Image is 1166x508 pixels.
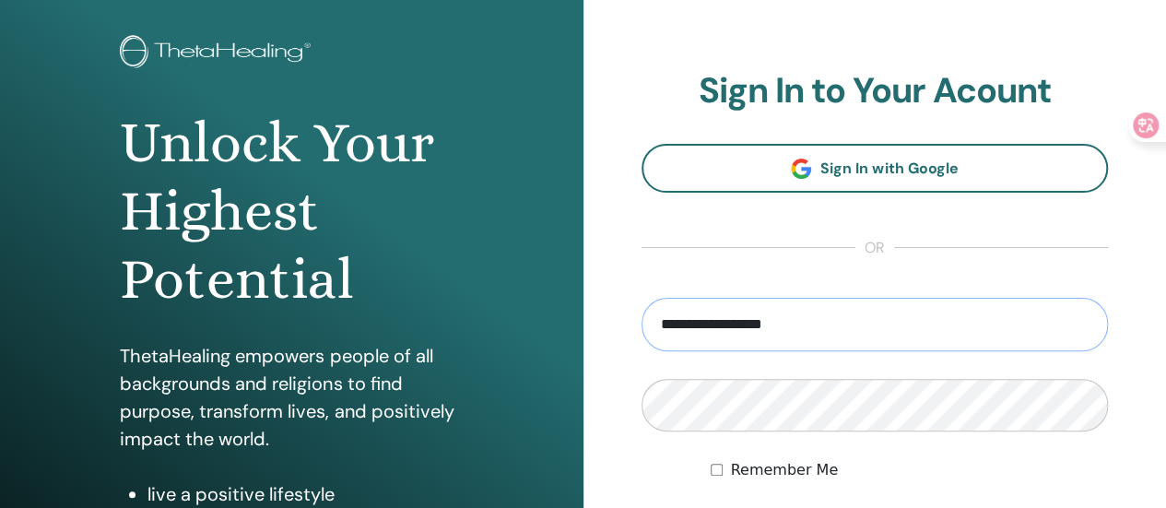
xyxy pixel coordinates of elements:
span: Sign In with Google [820,159,958,178]
p: ThetaHealing empowers people of all backgrounds and religions to find purpose, transform lives, a... [120,342,463,453]
a: Sign In with Google [642,144,1109,193]
label: Remember Me [730,459,838,481]
h1: Unlock Your Highest Potential [120,109,463,314]
div: Keep me authenticated indefinitely or until I manually logout [711,459,1108,481]
h2: Sign In to Your Acount [642,70,1109,112]
span: or [855,237,894,259]
li: live a positive lifestyle [147,480,463,508]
